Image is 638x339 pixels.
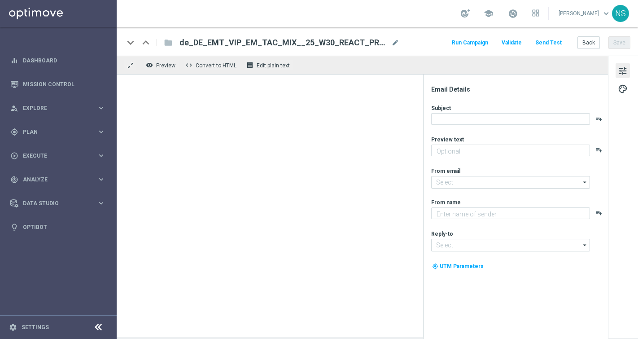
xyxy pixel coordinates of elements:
[484,9,494,18] span: school
[500,37,523,49] button: Validate
[595,209,603,216] button: playlist_add
[246,62,253,69] i: receipt
[432,263,438,269] i: my_location
[431,230,453,238] label: Reply-to
[179,37,388,48] span: de_DE_EMT_VIP_EM_TAC_MIX__25_W30_REACT_PROMO2_SLOTS_250723
[22,325,49,330] a: Settings
[23,215,105,239] a: Optibot
[10,128,97,136] div: Plan
[185,62,192,69] span: code
[431,176,590,189] input: Select
[502,40,522,46] span: Validate
[431,85,607,93] div: Email Details
[440,263,484,269] span: UTM Parameters
[10,104,97,112] div: Explore
[10,104,18,112] i: person_search
[97,151,105,160] i: keyboard_arrow_right
[23,177,97,182] span: Analyze
[10,176,18,184] i: track_changes
[601,9,611,18] span: keyboard_arrow_down
[23,106,97,111] span: Explore
[450,37,489,49] button: Run Campaign
[10,57,106,64] button: equalizer Dashboard
[9,323,17,331] i: settings
[608,36,630,49] button: Save
[144,59,179,71] button: remove_red_eye Preview
[257,62,290,69] span: Edit plain text
[10,105,106,112] button: person_search Explore keyboard_arrow_right
[581,239,590,251] i: arrow_drop_down
[97,199,105,207] i: keyboard_arrow_right
[618,65,628,77] span: tune
[431,136,464,143] label: Preview text
[431,239,590,251] input: Select
[10,81,106,88] button: Mission Control
[97,104,105,112] i: keyboard_arrow_right
[183,59,240,71] button: code Convert to HTML
[10,152,18,160] i: play_circle_outline
[196,62,236,69] span: Convert to HTML
[595,115,603,122] button: playlist_add
[10,215,105,239] div: Optibot
[431,261,485,271] button: my_location UTM Parameters
[23,153,97,158] span: Execute
[10,152,106,159] button: play_circle_outline Execute keyboard_arrow_right
[23,201,97,206] span: Data Studio
[23,48,105,72] a: Dashboard
[23,129,97,135] span: Plan
[10,152,97,160] div: Execute
[156,62,175,69] span: Preview
[244,59,294,71] button: receipt Edit plain text
[558,7,612,20] a: [PERSON_NAME]keyboard_arrow_down
[23,72,105,96] a: Mission Control
[10,200,106,207] button: Data Studio keyboard_arrow_right
[581,176,590,188] i: arrow_drop_down
[618,83,628,95] span: palette
[97,128,105,136] i: keyboard_arrow_right
[10,176,97,184] div: Analyze
[10,223,18,231] i: lightbulb
[10,57,18,65] i: equalizer
[595,146,603,154] button: playlist_add
[431,105,451,112] label: Subject
[534,37,563,49] button: Send Test
[10,48,105,72] div: Dashboard
[146,62,153,69] i: remove_red_eye
[10,128,18,136] i: gps_fixed
[10,128,106,136] button: gps_fixed Plan keyboard_arrow_right
[10,176,106,183] button: track_changes Analyze keyboard_arrow_right
[97,175,105,184] i: keyboard_arrow_right
[10,224,106,231] button: lightbulb Optibot
[616,63,630,78] button: tune
[616,81,630,96] button: palette
[431,199,461,206] label: From name
[391,39,399,47] span: mode_edit
[10,72,105,96] div: Mission Control
[612,5,629,22] div: NS
[577,36,600,49] button: Back
[10,199,97,207] div: Data Studio
[431,167,460,175] label: From email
